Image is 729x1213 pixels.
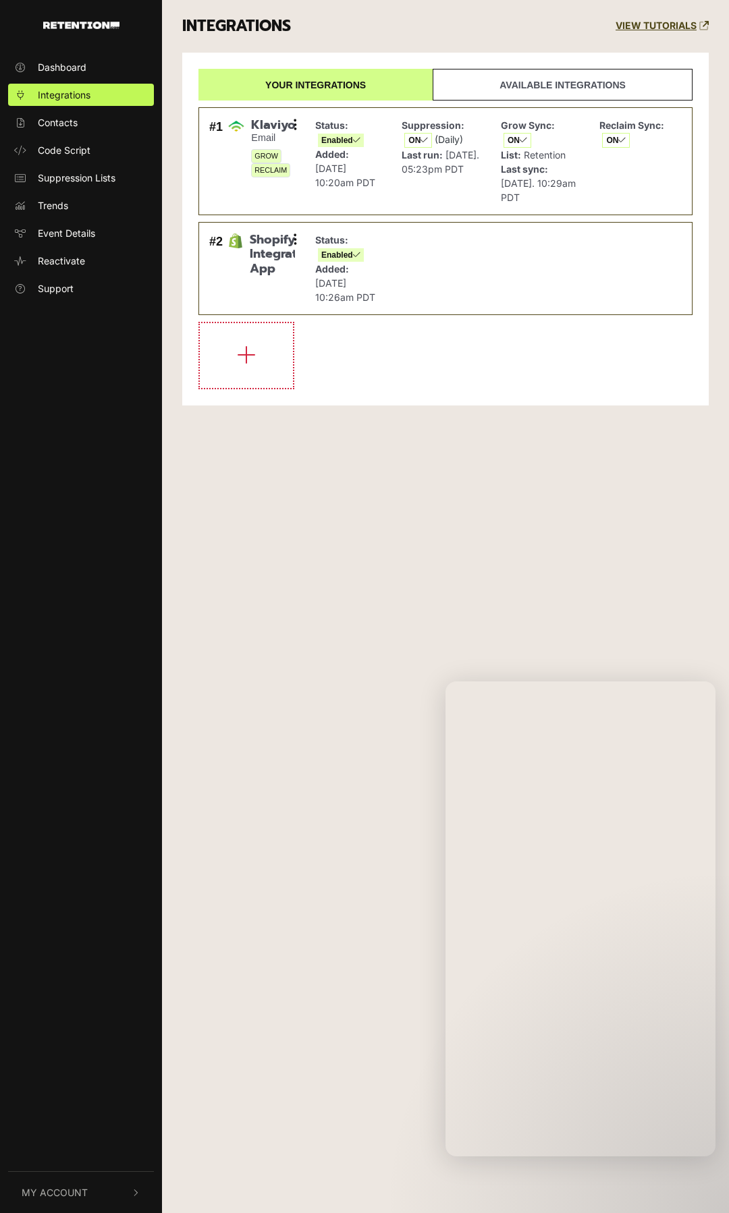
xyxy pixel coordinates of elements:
[318,134,364,147] span: Enabled
[315,148,349,160] strong: Added:
[38,281,74,295] span: Support
[435,134,463,145] span: (Daily)
[315,234,348,246] strong: Status:
[22,1185,88,1200] span: My Account
[524,149,566,161] span: Retention
[8,250,154,272] a: Reactivate
[251,149,281,163] span: GROW
[402,119,464,131] strong: Suppression:
[38,88,90,102] span: Integrations
[402,149,479,175] span: [DATE]. 05:23pm PDT
[182,17,291,36] h3: INTEGRATIONS
[228,118,244,134] img: Klaviyo
[315,263,349,275] strong: Added:
[501,163,548,175] strong: Last sync:
[8,167,154,189] a: Suppression Lists
[315,163,375,188] span: [DATE] 10:20am PDT
[8,277,154,300] a: Support
[38,226,95,240] span: Event Details
[38,143,90,157] span: Code Script
[315,277,375,303] span: [DATE] 10:26am PDT
[38,60,86,74] span: Dashboard
[251,118,295,133] span: Klaviyo
[198,69,433,101] a: Your integrations
[8,194,154,217] a: Trends
[250,233,295,277] span: Shopify Integration App
[602,133,630,148] span: ON
[501,119,555,131] strong: Grow Sync:
[318,248,364,262] span: Enabled
[8,1172,154,1213] button: My Account
[38,198,68,213] span: Trends
[501,177,576,203] span: [DATE]. 10:29am PDT
[8,56,154,78] a: Dashboard
[38,115,78,130] span: Contacts
[228,233,243,248] img: Shopify Integration App
[8,222,154,244] a: Event Details
[599,119,664,131] strong: Reclaim Sync:
[251,163,290,177] span: RECLAIM
[209,118,223,204] div: #1
[433,69,693,101] a: Available integrations
[446,681,715,1156] iframe: Intercom live chat
[8,139,154,161] a: Code Script
[251,132,295,144] small: Email
[402,149,443,161] strong: Last run:
[38,171,115,185] span: Suppression Lists
[38,254,85,268] span: Reactivate
[616,20,709,32] a: VIEW TUTORIALS
[8,84,154,106] a: Integrations
[404,133,432,148] span: ON
[209,233,223,304] div: #2
[43,22,119,29] img: Retention.com
[683,1167,715,1200] iframe: Intercom live chat
[8,111,154,134] a: Contacts
[501,149,521,161] strong: List:
[504,133,531,148] span: ON
[315,119,348,131] strong: Status:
